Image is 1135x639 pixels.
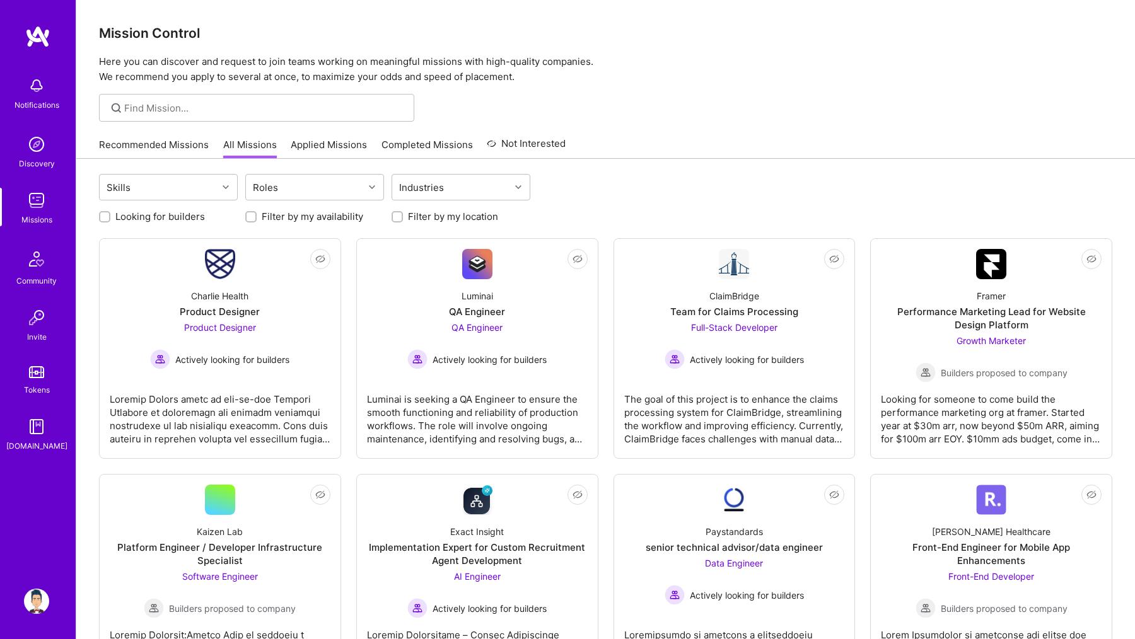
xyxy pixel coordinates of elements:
[24,383,50,396] div: Tokens
[1086,490,1097,500] i: icon EyeClosed
[124,101,405,115] input: Find Mission...
[407,598,428,618] img: Actively looking for builders
[223,184,229,190] i: icon Chevron
[367,383,588,446] div: Luminai is seeking a QA Engineer to ensure the smooth functioning and reliability of production w...
[433,353,547,366] span: Actively looking for builders
[719,249,749,279] img: Company Logo
[315,490,325,500] i: icon EyeClosed
[99,54,1112,84] p: Here you can discover and request to join teams working on meaningful missions with high-quality ...
[99,138,209,159] a: Recommended Missions
[16,274,57,287] div: Community
[180,305,260,318] div: Product Designer
[462,485,492,515] img: Company Logo
[916,362,936,383] img: Builders proposed to company
[250,178,281,197] div: Roles
[450,525,504,538] div: Exact Insight
[624,383,845,446] div: The goal of this project is to enhance the claims processing system for ClaimBridge, streamlining...
[957,335,1026,346] span: Growth Marketer
[24,589,49,614] img: User Avatar
[462,289,493,302] div: Luminai
[24,305,49,330] img: Invite
[665,349,685,369] img: Actively looking for builders
[573,254,583,264] i: icon EyeClosed
[21,213,52,226] div: Missions
[175,353,289,366] span: Actively looking for builders
[24,73,49,98] img: bell
[15,98,59,112] div: Notifications
[916,598,936,618] img: Builders proposed to company
[191,289,248,302] div: Charlie Health
[19,157,55,170] div: Discovery
[829,254,839,264] i: icon EyeClosed
[451,322,503,333] span: QA Engineer
[670,305,798,318] div: Team for Claims Processing
[706,525,763,538] div: Paystandards
[881,541,1102,567] div: Front-End Engineer for Mobile App Enhancements
[449,305,505,318] div: QA Engineer
[110,249,330,448] a: Company LogoCharlie HealthProduct DesignerProduct Designer Actively looking for buildersActively ...
[665,585,685,605] img: Actively looking for builders
[184,322,256,333] span: Product Designer
[6,439,67,452] div: [DOMAIN_NAME]
[25,25,50,48] img: logo
[624,249,845,448] a: Company LogoClaimBridgeTeam for Claims ProcessingFull-Stack Developer Actively looking for builde...
[24,132,49,157] img: discovery
[197,525,243,538] div: Kaizen Lab
[932,525,1051,538] div: [PERSON_NAME] Healthcare
[367,249,588,448] a: Company LogoLuminaiQA EngineerQA Engineer Actively looking for buildersActively looking for build...
[29,366,44,378] img: tokens
[396,178,447,197] div: Industries
[115,210,205,223] label: Looking for builders
[487,136,566,159] a: Not Interested
[150,349,170,369] img: Actively looking for builders
[223,138,277,159] a: All Missions
[646,541,823,554] div: senior technical advisor/data engineer
[99,25,1112,41] h3: Mission Control
[291,138,367,159] a: Applied Missions
[315,254,325,264] i: icon EyeClosed
[21,244,52,274] img: Community
[881,383,1102,446] div: Looking for someone to come build the performance marketing org at framer. Started year at $30m a...
[408,210,498,223] label: Filter by my location
[103,178,134,197] div: Skills
[709,289,759,302] div: ClaimBridge
[407,349,428,369] img: Actively looking for builders
[881,249,1102,448] a: Company LogoFramerPerformance Marketing Lead for Website Design PlatformGrowth Marketer Builders ...
[1086,254,1097,264] i: icon EyeClosed
[205,249,235,279] img: Company Logo
[829,490,839,500] i: icon EyeClosed
[719,485,749,515] img: Company Logo
[433,602,547,615] span: Actively looking for builders
[169,602,296,615] span: Builders proposed to company
[262,210,363,223] label: Filter by my availability
[941,602,1068,615] span: Builders proposed to company
[941,366,1068,379] span: Builders proposed to company
[109,101,124,115] i: icon SearchGrey
[976,249,1006,279] img: Company Logo
[369,184,375,190] i: icon Chevron
[690,353,804,366] span: Actively looking for builders
[381,138,473,159] a: Completed Missions
[462,249,492,279] img: Company Logo
[144,598,164,618] img: Builders proposed to company
[881,305,1102,331] div: Performance Marketing Lead for Website Design Platform
[24,414,49,439] img: guide book
[24,188,49,213] img: teamwork
[21,589,52,614] a: User Avatar
[27,330,47,343] div: Invite
[110,383,330,446] div: Loremip Dolors ametc ad eli-se-doe Tempori Utlabore et doloremagn ali enimadm veniamqui nostrudex...
[948,571,1034,582] span: Front-End Developer
[977,289,1006,302] div: Framer
[690,589,804,602] span: Actively looking for builders
[367,541,588,567] div: Implementation Expert for Custom Recruitment Agent Development
[691,322,777,333] span: Full-Stack Developer
[976,485,1006,515] img: Company Logo
[573,490,583,500] i: icon EyeClosed
[515,184,521,190] i: icon Chevron
[182,571,258,582] span: Software Engineer
[705,558,763,568] span: Data Engineer
[454,571,501,582] span: AI Engineer
[110,541,330,567] div: Platform Engineer / Developer Infrastructure Specialist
